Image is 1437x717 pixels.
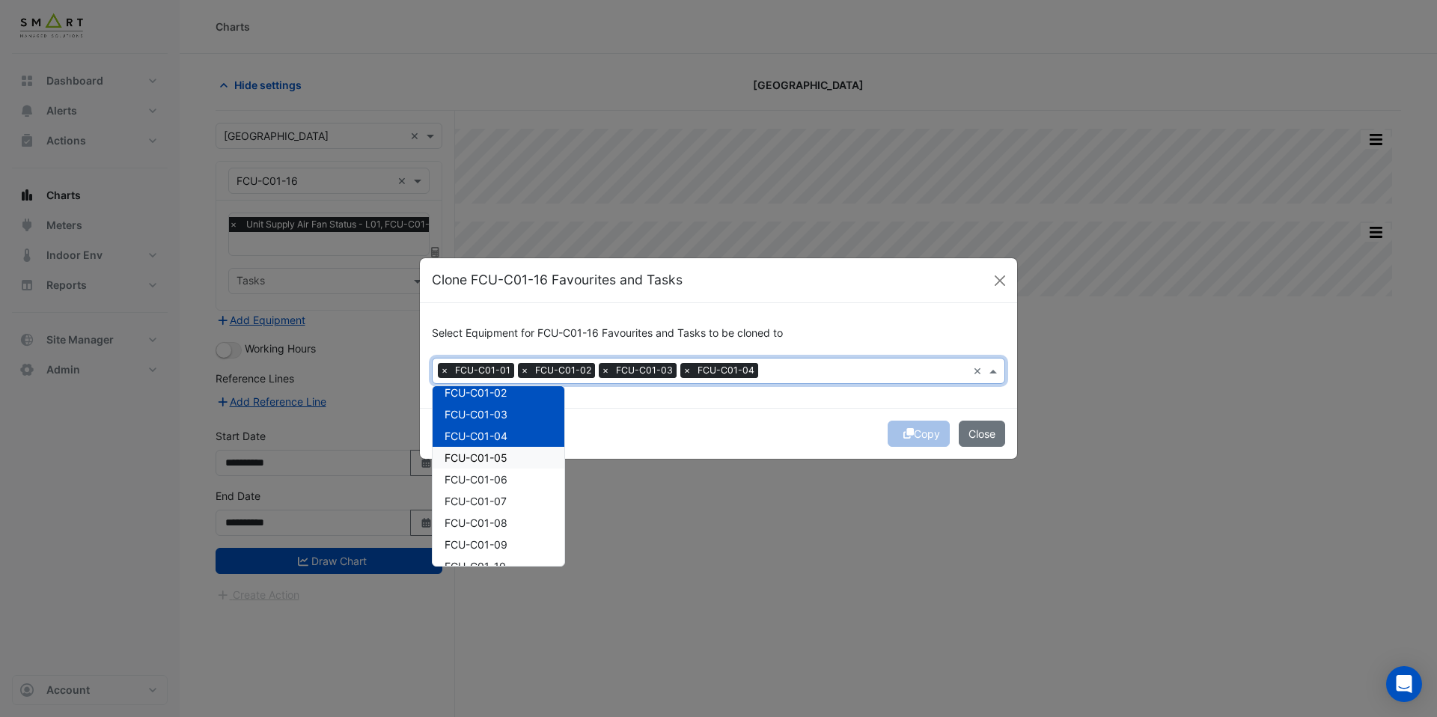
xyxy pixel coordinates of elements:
span: FCU-C01-08 [445,516,507,529]
span: Clear [973,363,986,379]
span: FCU-C01-02 [445,386,507,399]
span: × [438,363,451,378]
span: FCU-C01-01 [451,363,514,378]
h5: Clone FCU-C01-16 Favourites and Tasks [432,270,683,290]
button: Close [959,421,1005,447]
div: Open Intercom Messenger [1386,666,1422,702]
span: FCU-C01-02 [531,363,595,378]
span: FCU-C01-07 [445,495,507,507]
h6: Select Equipment for FCU-C01-16 Favourites and Tasks to be cloned to [432,327,1005,340]
span: FCU-C01-03 [445,408,507,421]
span: × [518,363,531,378]
span: FCU-C01-10 [445,560,506,573]
span: FCU-C01-09 [445,538,507,551]
button: Close [989,269,1011,292]
div: Options List [433,386,564,566]
span: × [680,363,694,378]
span: FCU-C01-06 [445,473,507,486]
span: × [599,363,612,378]
span: FCU-C01-04 [445,430,507,442]
span: FCU-C01-05 [445,451,507,464]
span: FCU-C01-04 [694,363,758,378]
span: FCU-C01-03 [612,363,677,378]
